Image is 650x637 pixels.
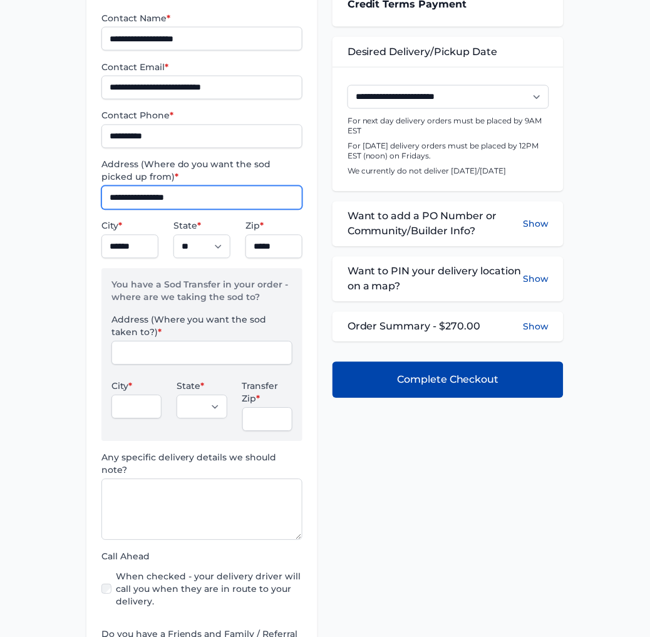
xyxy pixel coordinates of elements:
[111,380,162,393] label: City
[397,373,499,388] span: Complete Checkout
[177,380,227,393] label: State
[523,321,549,333] button: Show
[348,117,549,137] p: For next day delivery orders must be placed by 9AM EST
[523,209,549,239] button: Show
[348,142,549,162] p: For [DATE] delivery orders must be placed by 12PM EST (noon) on Fridays.
[348,264,523,294] span: Want to PIN your delivery location on a map?
[173,220,230,232] label: State
[333,37,564,67] div: Desired Delivery/Pickup Date
[111,279,292,314] p: You have a Sod Transfer in your order - where are we taking the sod to?
[348,167,549,177] p: We currently do not deliver [DATE]/[DATE]
[101,551,302,563] label: Call Ahead
[242,380,292,405] label: Transfer Zip
[116,571,302,608] label: When checked - your delivery driver will call you when they are in route to your delivery.
[348,319,481,334] span: Order Summary - $270.00
[101,452,302,477] label: Any specific delivery details we should note?
[101,220,158,232] label: City
[523,264,549,294] button: Show
[101,61,302,73] label: Contact Email
[101,110,302,122] label: Contact Phone
[348,209,523,239] span: Want to add a PO Number or Community/Builder Info?
[333,362,564,398] button: Complete Checkout
[111,314,292,339] label: Address (Where you want the sod taken to?)
[101,12,302,24] label: Contact Name
[245,220,302,232] label: Zip
[101,158,302,184] label: Address (Where do you want the sod picked up from)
